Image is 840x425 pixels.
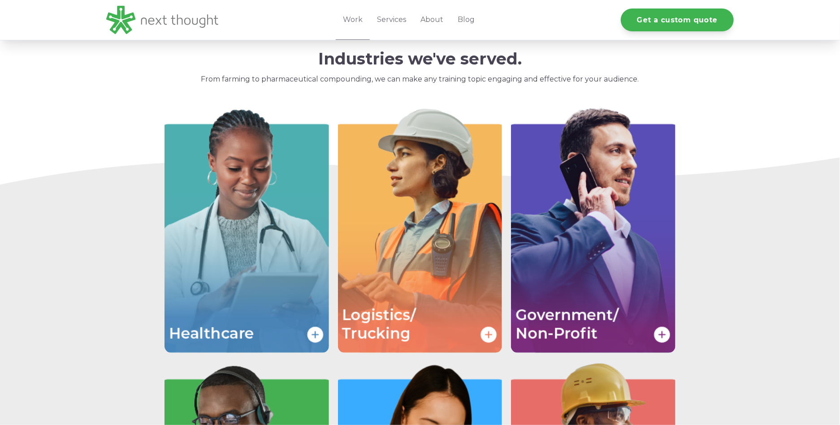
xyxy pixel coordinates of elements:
[511,107,675,353] img: Government/Non-Profit
[621,9,734,31] a: Get a custom quote
[115,50,725,68] h2: Industries we've served.
[165,107,329,353] img: Healthcare
[201,75,639,83] span: From farming to pharmaceutical compounding, we can make any training topic engaging and effective...
[338,107,502,353] img: Logicstics/Trucking
[106,6,218,34] img: LG - NextThought Logo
